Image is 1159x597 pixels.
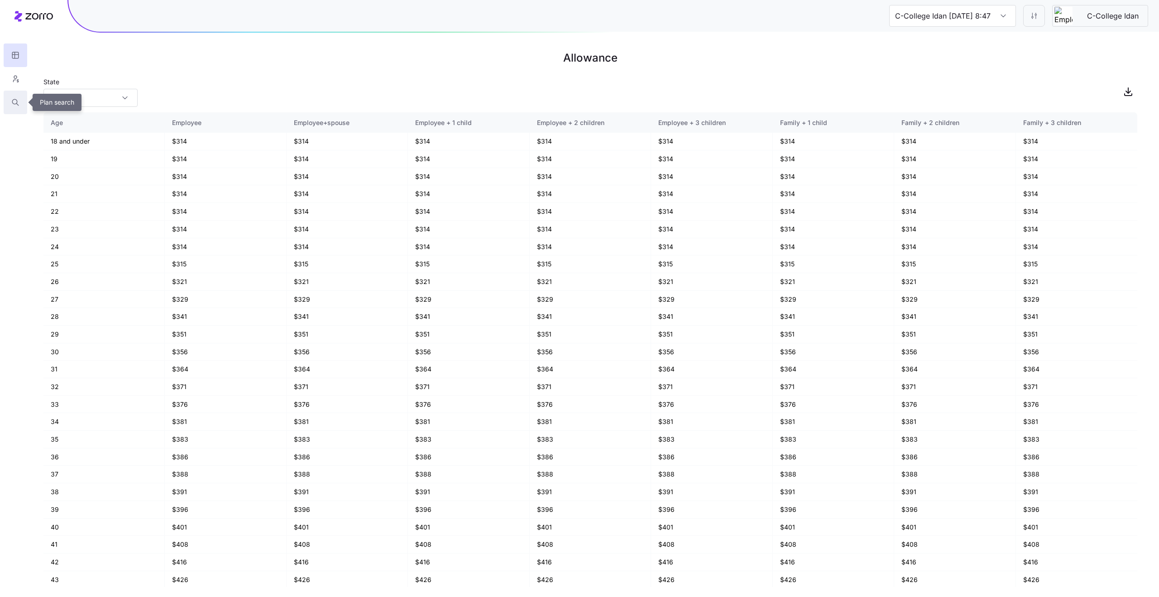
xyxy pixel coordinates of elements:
td: $426 [1016,571,1138,589]
td: $314 [773,238,894,256]
td: $376 [773,396,894,414]
td: $391 [1016,483,1138,501]
td: $314 [408,133,529,150]
td: $364 [408,361,529,378]
td: $381 [894,413,1015,431]
td: $381 [408,413,529,431]
td: $314 [165,221,286,238]
td: $386 [894,448,1015,466]
td: $314 [1016,238,1138,256]
td: $341 [1016,308,1138,326]
td: $391 [894,483,1015,501]
td: $315 [408,255,529,273]
td: $329 [1016,291,1138,308]
td: $396 [165,501,286,519]
td: $388 [165,466,286,483]
td: $386 [651,448,772,466]
td: 42 [43,554,165,571]
td: $391 [165,483,286,501]
td: $408 [894,536,1015,554]
td: $314 [1016,203,1138,221]
td: $408 [530,536,651,554]
td: $371 [530,378,651,396]
td: $416 [894,554,1015,571]
td: $376 [408,396,529,414]
td: $314 [287,185,408,203]
td: $314 [530,150,651,168]
td: $351 [287,326,408,343]
td: $416 [1016,554,1138,571]
td: $351 [773,326,894,343]
td: $314 [165,203,286,221]
td: $386 [287,448,408,466]
td: $314 [651,221,772,238]
td: $314 [530,238,651,256]
td: 37 [43,466,165,483]
td: $408 [651,536,772,554]
td: $314 [773,203,894,221]
td: $401 [408,519,529,536]
td: 43 [43,571,165,589]
td: $314 [287,203,408,221]
td: $396 [530,501,651,519]
td: $314 [894,221,1015,238]
td: $388 [651,466,772,483]
td: 24 [43,238,165,256]
td: 30 [43,343,165,361]
td: $314 [651,238,772,256]
td: $314 [773,168,894,186]
td: $381 [651,413,772,431]
td: $341 [287,308,408,326]
td: $401 [651,519,772,536]
div: Employee + 1 child [415,118,522,128]
td: $371 [287,378,408,396]
td: 31 [43,361,165,378]
td: $396 [651,501,772,519]
td: $371 [773,378,894,396]
td: 33 [43,396,165,414]
td: 21 [43,185,165,203]
td: $314 [287,133,408,150]
td: $388 [530,466,651,483]
td: $329 [894,291,1015,308]
td: $314 [773,133,894,150]
td: $396 [894,501,1015,519]
td: $356 [894,343,1015,361]
td: $416 [408,554,529,571]
td: $329 [530,291,651,308]
td: 29 [43,326,165,343]
span: C-College Idan [1080,10,1146,22]
td: $314 [408,168,529,186]
td: $383 [1016,431,1138,448]
td: $315 [165,255,286,273]
td: $371 [1016,378,1138,396]
td: $383 [651,431,772,448]
td: $314 [530,203,651,221]
td: $388 [1016,466,1138,483]
td: $376 [287,396,408,414]
div: Employee [172,118,278,128]
td: $314 [651,185,772,203]
td: 28 [43,308,165,326]
div: Employee+spouse [294,118,400,128]
td: $386 [530,448,651,466]
td: 22 [43,203,165,221]
td: $388 [894,466,1015,483]
td: $364 [894,361,1015,378]
td: $329 [165,291,286,308]
td: $416 [773,554,894,571]
td: $321 [530,273,651,291]
td: $341 [651,308,772,326]
td: $356 [408,343,529,361]
td: $321 [773,273,894,291]
td: $329 [408,291,529,308]
td: $391 [408,483,529,501]
td: $386 [165,448,286,466]
td: $371 [894,378,1015,396]
td: $408 [1016,536,1138,554]
td: $351 [651,326,772,343]
td: $376 [894,396,1015,414]
td: $376 [651,396,772,414]
td: $371 [408,378,529,396]
td: $314 [287,168,408,186]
